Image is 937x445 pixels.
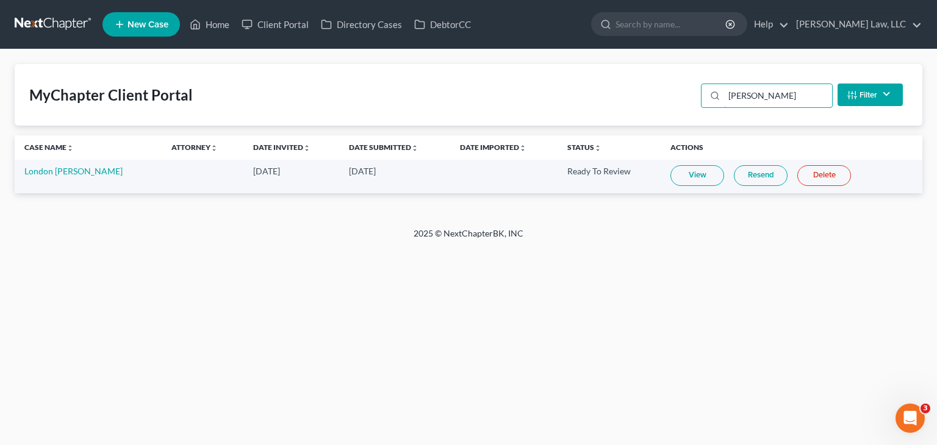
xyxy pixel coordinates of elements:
[253,143,311,152] a: Date Invitedunfold_more
[616,13,727,35] input: Search by name...
[921,404,930,413] span: 3
[315,13,408,35] a: Directory Cases
[567,143,601,152] a: Statusunfold_more
[127,20,168,29] span: New Case
[235,13,315,35] a: Client Portal
[790,13,922,35] a: [PERSON_NAME] Law, LLC
[24,143,74,152] a: Case Nameunfold_more
[670,165,724,186] a: View
[519,144,526,152] i: unfold_more
[408,13,477,35] a: DebtorCC
[210,144,218,152] i: unfold_more
[838,84,903,106] button: Filter
[24,166,123,176] a: London [PERSON_NAME]
[171,143,218,152] a: Attorneyunfold_more
[724,84,832,107] input: Search...
[460,143,526,152] a: Date Importedunfold_more
[253,166,280,176] span: [DATE]
[558,160,661,193] td: Ready To Review
[349,143,418,152] a: Date Submittedunfold_more
[411,144,418,152] i: unfold_more
[66,144,74,152] i: unfold_more
[349,166,376,176] span: [DATE]
[661,135,922,160] th: Actions
[29,85,193,105] div: MyChapter Client Portal
[748,13,789,35] a: Help
[797,165,851,186] a: Delete
[594,144,601,152] i: unfold_more
[303,144,311,152] i: unfold_more
[734,165,788,186] a: Resend
[121,227,816,249] div: 2025 © NextChapterBK, INC
[184,13,235,35] a: Home
[896,404,925,433] iframe: Intercom live chat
